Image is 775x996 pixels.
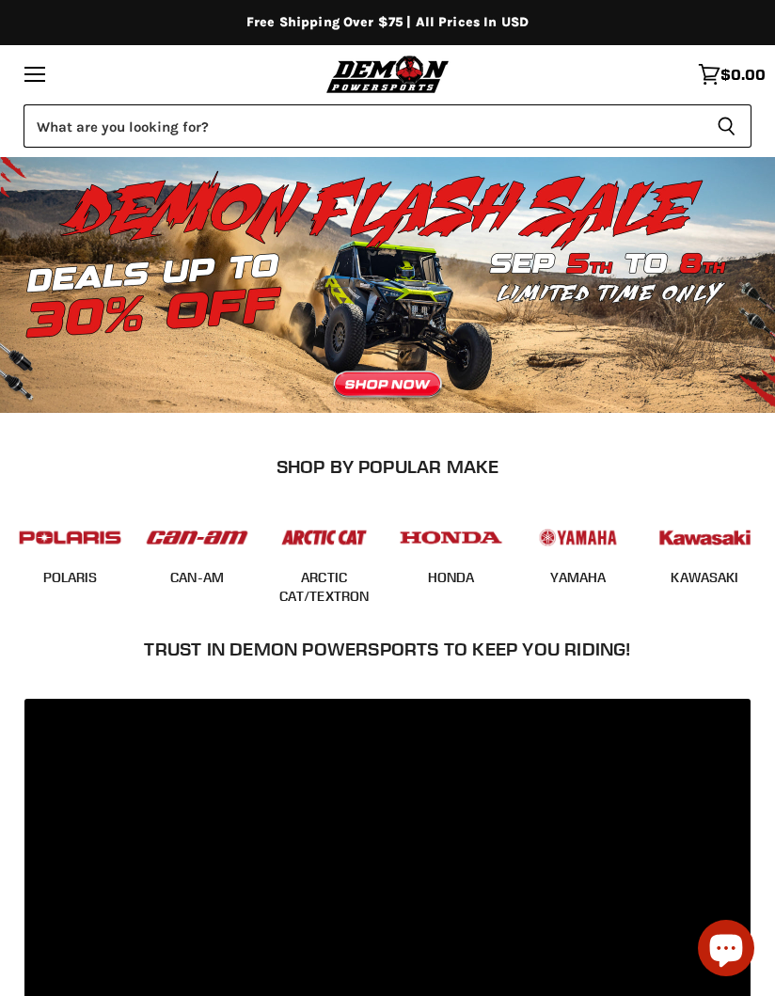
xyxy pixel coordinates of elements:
[170,569,224,586] a: CAN-AM
[692,920,760,981] inbox-online-store-chat: Shopify online store chat
[323,53,453,95] img: Demon Powersports
[270,569,378,606] span: ARCTIC CAT/TEXTRON
[270,516,378,559] img: POPULAR_MAKE_logo_3_027535af-6171-4c5e-a9bc-f0eccd05c5d6.jpg
[397,516,505,559] img: POPULAR_MAKE_logo_4_4923a504-4bac-4306-a1be-165a52280178.jpg
[170,569,224,588] span: CAN-AM
[671,569,738,586] a: KAWASAKI
[16,516,124,559] img: POPULAR_MAKE_logo_2_dba48cf1-af45-46d4-8f73-953a0f002620.jpg
[428,569,475,586] a: HONDA
[688,54,775,95] a: $0.00
[24,456,752,478] h2: SHOP BY POPULAR MAKE
[270,588,378,605] a: ARCTIC CAT/TEXTRON
[143,516,251,559] img: POPULAR_MAKE_logo_1_adc20308-ab24-48c4-9fac-e3c1a623d575.jpg
[720,66,766,83] span: $0.00
[550,569,607,588] span: YAMAHA
[428,569,475,588] span: HONDA
[32,639,744,660] h2: Trust In Demon Powersports To Keep You Riding!
[24,104,702,148] input: Search
[524,516,632,559] img: POPULAR_MAKE_logo_5_20258e7f-293c-4aac-afa8-159eaa299126.jpg
[702,104,751,148] button: Search
[43,569,98,588] span: POLARIS
[550,569,607,586] a: YAMAHA
[671,569,738,588] span: KAWASAKI
[43,569,98,586] a: POLARIS
[651,516,759,559] img: POPULAR_MAKE_logo_6_76e8c46f-2d1e-4ecc-b320-194822857d41.jpg
[24,104,751,148] form: Product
